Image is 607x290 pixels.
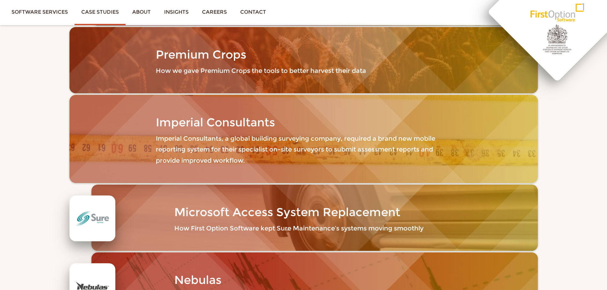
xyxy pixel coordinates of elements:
[156,133,451,166] p: Imperial Consultants, a global building surveying company, required a brand new mobile reporting ...
[156,48,451,61] h3: Premium Crops
[174,223,455,234] p: How First Option Software kept Sure Maintenance’s systems moving smoothly
[156,65,451,76] p: How we gave Premium Crops the tools to better harvest their data
[91,185,538,251] a: Microsoft Access System Replacement How First Option Software kept Sure Maintenance’s systems mov...
[174,206,455,219] h3: Microsoft Access System Replacement
[174,274,455,286] h3: Nebulas
[69,27,538,93] a: Premium Crops How we gave Premium Crops the tools to better harvest their data
[156,116,451,129] h3: Imperial Consultants
[69,95,538,183] a: Imperial Consultants Imperial Consultants, a global building surveying company, required a brand ...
